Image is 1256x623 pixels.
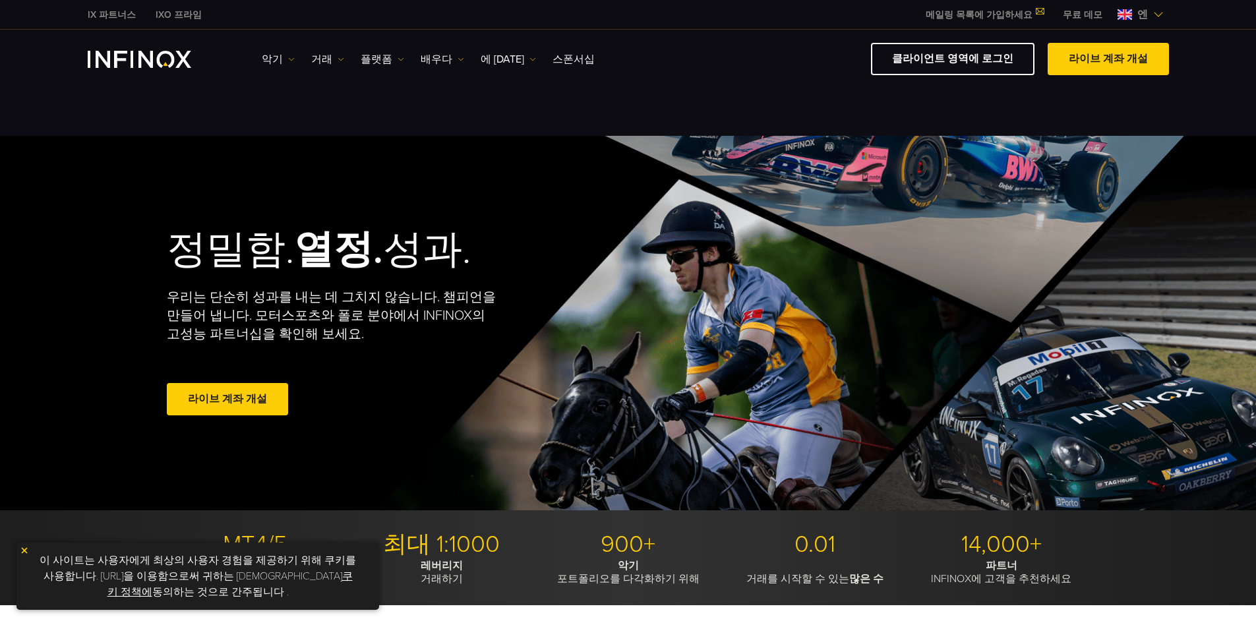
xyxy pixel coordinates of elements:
[1069,52,1148,65] font: 라이브 계좌 개설
[88,51,222,68] a: INFINOX 로고
[40,554,356,583] font: 이 사이트는 사용자에게 최상의 사용자 경험을 제공하기 위해 쿠키를 사용합니다. [URL]을 이용함으로써 귀하는 [DEMOGRAPHIC_DATA]
[849,572,883,585] font: 많은 수
[916,9,1053,20] a: 메일링 목록에 가입하세요
[871,43,1034,75] a: 클라이언트 영역에 로그인
[262,53,283,66] font: 악기
[481,51,536,67] a: 에 [DATE]
[152,585,289,599] font: 동의하는 것으로 간주됩니다 .
[746,572,849,585] font: 거래를 시작할 수 있는
[167,383,288,415] a: 라이브 계좌 개설
[167,226,294,274] font: 정밀함.
[421,53,452,66] font: 배우다
[156,9,202,20] font: IXO 프라임
[421,51,464,67] a: 배우다
[1053,8,1112,22] a: 인피녹스 메뉴
[961,530,1042,558] font: 14,000+
[146,8,212,22] a: 인피녹스
[553,53,595,66] font: 스폰서십
[311,51,344,67] a: 거래
[794,530,835,558] font: 0.01
[553,51,595,67] a: 스폰서십
[601,530,655,558] font: 900+
[262,51,295,67] a: 악기
[892,52,1013,65] font: 클라이언트 영역에 로그인
[421,559,463,572] font: 레버리지
[481,53,524,66] font: 에 [DATE]
[188,392,267,405] font: 라이브 계좌 개설
[926,9,1032,20] font: 메일링 목록에 가입하세요
[311,53,332,66] font: 거래
[78,8,146,22] a: 인피녹스
[1137,8,1148,21] font: 엔
[361,51,404,67] a: 플랫폼
[20,546,29,555] img: 노란색 닫기 아이콘
[618,559,639,572] font: 악기
[294,226,383,274] font: 열정.
[223,530,287,558] font: MT4/5
[421,572,463,585] font: 거래하기
[383,530,500,558] font: 최대 1:1000
[361,53,392,66] font: 플랫폼
[1048,43,1169,75] a: 라이브 계좌 개설
[167,289,496,342] font: 우리는 단순히 성과를 내는 데 그치지 않습니다. 챔피언을 만들어 냅니다. 모터스포츠와 폴로 분야에서 INFINOX의 고성능 파트너십을 확인해 보세요.
[1063,9,1102,20] font: 무료 데모
[383,226,471,274] font: 성과.
[557,572,700,585] font: 포트폴리오를 다각화하기 위해
[931,572,1071,585] font: INFINOX에 고객을 추천하세요
[986,559,1017,572] font: 파트너
[88,9,136,20] font: IX 파트너스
